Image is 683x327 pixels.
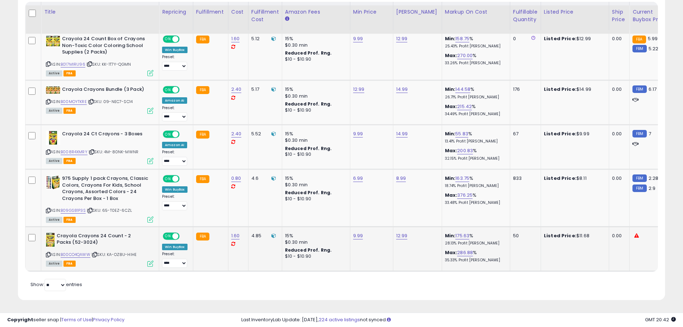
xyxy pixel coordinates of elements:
a: 286.88 [457,249,473,256]
div: % [445,175,504,188]
a: 0.80 [231,175,241,182]
div: % [445,103,504,117]
a: 215.42 [457,103,472,110]
b: Min: [445,86,456,93]
div: % [445,192,504,205]
a: 8.99 [396,175,406,182]
span: OFF [179,131,190,137]
a: 12.99 [353,86,365,93]
div: 4.85 [251,233,276,239]
small: FBA [196,86,209,94]
b: Min: [445,35,456,42]
a: 6.99 [353,175,363,182]
b: Reduced Prof. Rng. [285,145,332,151]
b: Max: [445,192,457,198]
span: OFF [179,36,190,42]
div: 0.00 [612,233,624,239]
div: Preset: [162,252,188,268]
b: Reduced Prof. Rng. [285,50,332,56]
span: FBA [63,70,76,76]
div: 15% [285,131,345,137]
div: 0.00 [612,131,624,137]
div: $14.99 [544,86,603,93]
a: B008R4XMRY [61,149,87,155]
p: 13.41% Profit [PERSON_NAME] [445,139,504,144]
b: Reduced Prof. Rng. [285,247,332,253]
span: | SKU: 65-T0EZ-6CZL [87,207,132,213]
a: 2.40 [231,86,242,93]
div: 0.00 [612,36,624,42]
div: ASIN: [46,86,153,113]
span: 5.22 [649,45,659,52]
span: OFF [179,233,190,239]
div: $0.30 min [285,239,345,246]
small: FBA [196,36,209,43]
div: $0.30 min [285,93,345,99]
p: 18.74% Profit [PERSON_NAME] [445,183,504,188]
div: Amazon AI [162,97,187,104]
span: 2.9 [649,185,655,192]
span: All listings currently available for purchase on Amazon [46,158,62,164]
div: Fulfillable Quantity [513,8,538,23]
div: 15% [285,233,345,239]
b: Reduced Prof. Rng. [285,101,332,107]
div: [PERSON_NAME] [396,8,439,16]
span: | SKU: KA-OZ8U-HIHE [91,252,137,257]
div: Amazon Fees [285,8,347,16]
div: $0.30 min [285,137,345,144]
b: Max: [445,103,457,110]
a: 9.99 [353,35,363,42]
th: The percentage added to the cost of goods (COGS) that forms the calculator for Min & Max prices. [442,5,510,34]
div: $8.11 [544,175,603,182]
div: % [445,233,504,246]
span: OFF [179,87,190,93]
div: % [445,148,504,161]
div: ASIN: [46,131,153,163]
span: ON [163,233,172,239]
p: 35.33% Profit [PERSON_NAME] [445,258,504,263]
div: Ship Price [612,8,626,23]
span: FBA [63,217,76,223]
div: Preset: [162,106,188,122]
div: ASIN: [46,233,153,266]
p: 28.13% Profit [PERSON_NAME] [445,241,504,246]
small: FBM [632,184,646,192]
span: 6.17 [649,86,657,93]
div: Min Price [353,8,390,16]
div: $12.99 [544,36,603,42]
b: Listed Price: [544,86,577,93]
span: 5.99 [648,35,658,42]
div: % [445,36,504,49]
a: 14.99 [396,130,408,137]
small: FBM [632,85,646,93]
a: 12.99 [396,35,408,42]
a: 55.83 [455,130,468,137]
p: 32.15% Profit [PERSON_NAME] [445,156,504,161]
small: FBA [196,131,209,139]
span: All listings currently available for purchase on Amazon [46,261,62,267]
a: B00CO4QAWW [61,252,90,258]
img: 51bsdYWyeCL._SL40_.jpg [46,233,55,247]
a: 9.99 [353,130,363,137]
a: 158.75 [455,35,469,42]
span: OFF [179,176,190,182]
p: 25.43% Profit [PERSON_NAME] [445,44,504,49]
div: % [445,249,504,263]
div: Repricing [162,8,190,16]
a: 1.60 [231,35,240,42]
span: ON [163,87,172,93]
a: 270.00 [457,52,473,59]
a: B017MIRU96 [61,61,85,67]
div: 15% [285,36,345,42]
div: $10 - $10.90 [285,56,345,62]
span: ON [163,176,172,182]
div: 67 [513,131,535,137]
div: 15% [285,175,345,182]
div: 4.6 [251,175,276,182]
b: Crayola Crayons Bundle (3 Pack) [62,86,149,95]
a: Privacy Policy [93,316,124,323]
img: 51-uu7p08DL._SL40_.jpg [46,175,60,190]
div: Win BuyBox [162,186,188,193]
div: Win BuyBox [162,47,188,53]
a: 200.83 [457,147,473,154]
